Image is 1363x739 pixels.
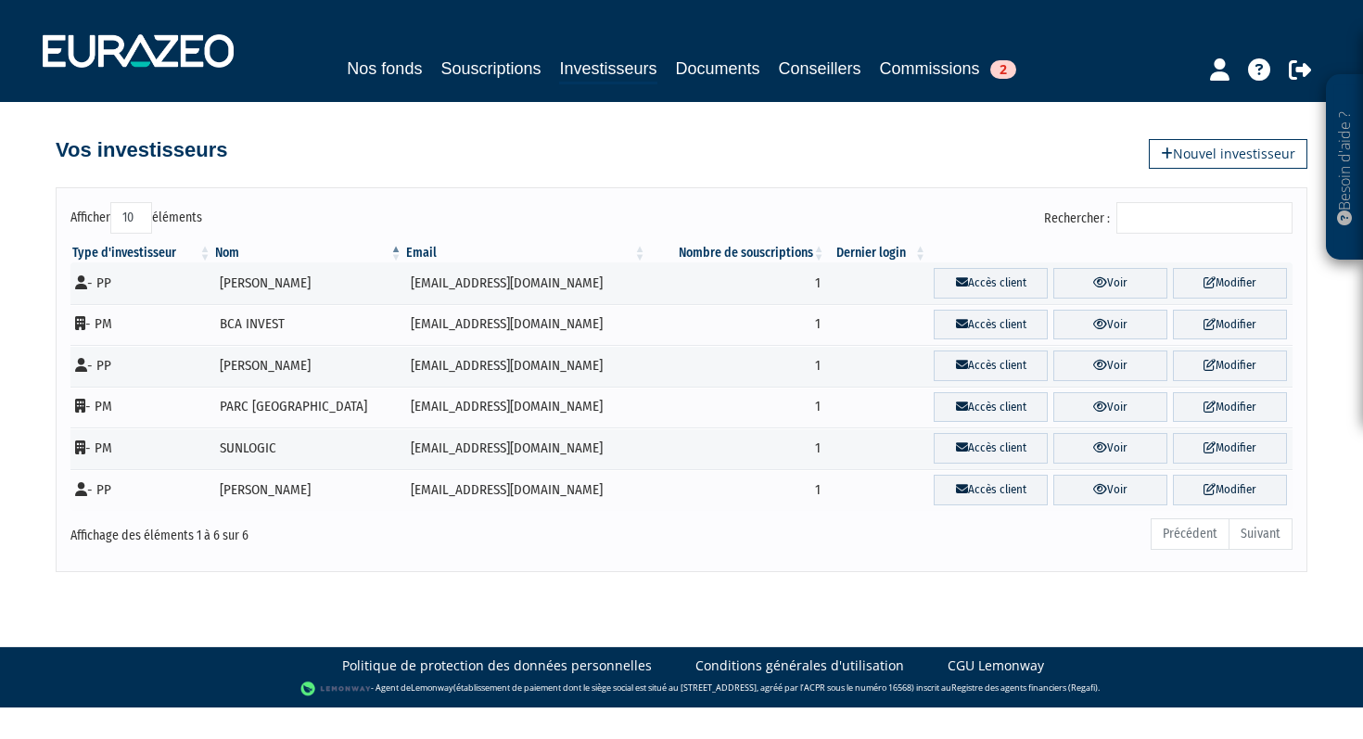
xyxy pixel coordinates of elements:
[648,262,827,304] td: 1
[56,139,227,161] h4: Vos investisseurs
[648,345,827,387] td: 1
[213,244,404,262] th: Nom : activer pour trier la colonne par ordre d&eacute;croissant
[70,345,213,387] td: - PP
[1173,310,1287,340] a: Modifier
[440,56,541,82] a: Souscriptions
[43,34,234,68] img: 1732889491-logotype_eurazeo_blanc_rvb.png
[559,56,656,84] a: Investisseurs
[347,56,422,82] a: Nos fonds
[1053,392,1167,423] a: Voir
[1149,139,1307,169] a: Nouvel investisseur
[70,516,564,546] div: Affichage des éléments 1 à 6 sur 6
[1044,202,1293,234] label: Rechercher :
[1053,350,1167,381] a: Voir
[213,387,404,428] td: PARC [GEOGRAPHIC_DATA]
[404,304,648,346] td: [EMAIL_ADDRESS][DOMAIN_NAME]
[1053,268,1167,299] a: Voir
[934,310,1048,340] a: Accès client
[70,469,213,511] td: - PP
[70,202,202,234] label: Afficher éléments
[300,680,372,698] img: logo-lemonway.png
[411,682,453,694] a: Lemonway
[213,345,404,387] td: [PERSON_NAME]
[19,680,1344,698] div: - Agent de (établissement de paiement dont le siège social est situé au [STREET_ADDRESS], agréé p...
[1116,202,1293,234] input: Rechercher :
[1173,392,1287,423] a: Modifier
[1173,350,1287,381] a: Modifier
[404,387,648,428] td: [EMAIL_ADDRESS][DOMAIN_NAME]
[110,202,152,234] select: Afficheréléments
[70,304,213,346] td: - PM
[648,427,827,469] td: 1
[827,244,929,262] th: Dernier login : activer pour trier la colonne par ordre croissant
[934,433,1048,464] a: Accès client
[404,469,648,511] td: [EMAIL_ADDRESS][DOMAIN_NAME]
[1173,268,1287,299] a: Modifier
[934,392,1048,423] a: Accès client
[213,262,404,304] td: [PERSON_NAME]
[1053,433,1167,464] a: Voir
[948,656,1044,675] a: CGU Lemonway
[213,304,404,346] td: BCA INVEST
[1334,84,1356,251] p: Besoin d'aide ?
[1173,433,1287,464] a: Modifier
[404,262,648,304] td: [EMAIL_ADDRESS][DOMAIN_NAME]
[880,56,1016,82] a: Commissions2
[404,427,648,469] td: [EMAIL_ADDRESS][DOMAIN_NAME]
[648,304,827,346] td: 1
[990,60,1016,79] span: 2
[648,244,827,262] th: Nombre de souscriptions : activer pour trier la colonne par ordre croissant
[342,656,652,675] a: Politique de protection des données personnelles
[213,427,404,469] td: SUNLOGIC
[1053,475,1167,505] a: Voir
[70,427,213,469] td: - PM
[648,387,827,428] td: 1
[70,262,213,304] td: - PP
[676,56,760,82] a: Documents
[404,244,648,262] th: Email : activer pour trier la colonne par ordre croissant
[934,350,1048,381] a: Accès client
[70,244,213,262] th: Type d'investisseur : activer pour trier la colonne par ordre croissant
[928,244,1293,262] th: &nbsp;
[934,475,1048,505] a: Accès client
[404,345,648,387] td: [EMAIL_ADDRESS][DOMAIN_NAME]
[70,387,213,428] td: - PM
[779,56,861,82] a: Conseillers
[934,268,1048,299] a: Accès client
[648,469,827,511] td: 1
[213,469,404,511] td: [PERSON_NAME]
[1053,310,1167,340] a: Voir
[695,656,904,675] a: Conditions générales d'utilisation
[1173,475,1287,505] a: Modifier
[951,682,1098,694] a: Registre des agents financiers (Regafi)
